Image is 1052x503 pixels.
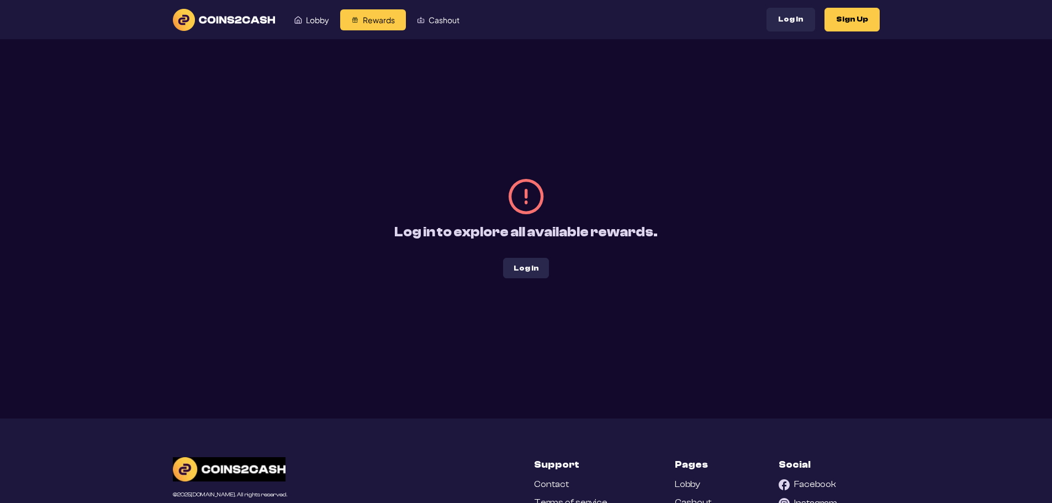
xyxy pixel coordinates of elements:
a: Lobby [283,9,340,30]
span: Rewards [363,16,395,24]
button: Sign Up [824,8,880,31]
img: Facebook [779,479,790,490]
span: Log in [514,264,539,272]
a: Contact [534,479,569,490]
img: logo text [173,9,275,31]
h3: Pages [675,457,708,472]
img: C2C Logo [173,457,286,481]
h3: Support [534,457,579,472]
span: Cashout [429,16,459,24]
a: Facebook [779,479,836,490]
span: Lobby [306,16,329,24]
h3: Social [779,457,811,472]
div: © 2025 [DOMAIN_NAME]. All rights reserved. [173,492,287,498]
img: Lobby [294,16,302,24]
button: Log in [503,258,549,278]
img: Cashout [417,16,425,24]
a: Cashout [406,9,471,30]
a: Lobby [675,479,700,490]
a: Rewards [340,9,406,30]
img: Rewards [351,16,359,24]
button: Log In [766,8,815,31]
p: Log in to explore all available rewards. [394,222,658,242]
